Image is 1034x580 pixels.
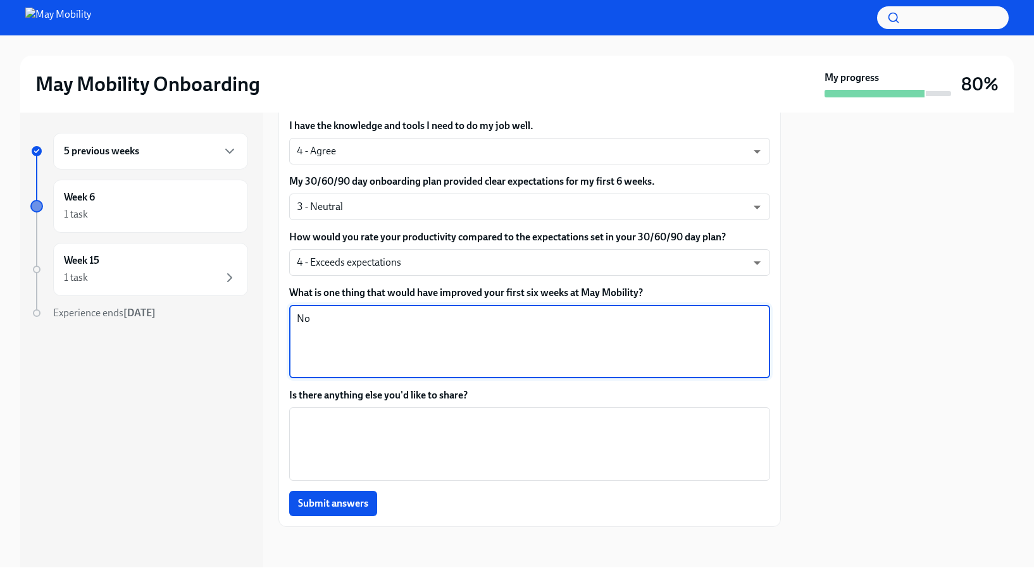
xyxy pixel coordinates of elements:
span: Submit answers [298,497,368,510]
strong: My progress [825,71,879,85]
img: May Mobility [25,8,91,28]
div: 3 - Neutral [289,194,770,220]
h6: Week 15 [64,254,99,268]
div: 4 - Agree [289,138,770,164]
textarea: Non [297,311,763,372]
h3: 80% [961,73,999,96]
h6: Week 6 [64,190,95,204]
h2: May Mobility Onboarding [35,71,260,97]
a: Week 61 task [30,180,248,233]
label: What is one thing that would have improved your first six weeks at May Mobility? [289,286,770,300]
div: 1 task [64,271,88,285]
div: 1 task [64,207,88,221]
label: I have the knowledge and tools I need to do my job well. [289,119,770,133]
a: Week 151 task [30,243,248,296]
div: 4 - Exceeds expectations [289,249,770,276]
span: Experience ends [53,307,156,319]
h6: 5 previous weeks [64,144,139,158]
button: Submit answers [289,491,377,516]
label: My 30/60/90 day onboarding plan provided clear expectations for my first 6 weeks. [289,175,770,188]
label: Is there anything else you'd like to share? [289,388,770,402]
strong: [DATE] [123,307,156,319]
div: 5 previous weeks [53,133,248,170]
label: How would you rate your productivity compared to the expectations set in your 30/60/90 day plan? [289,230,770,244]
